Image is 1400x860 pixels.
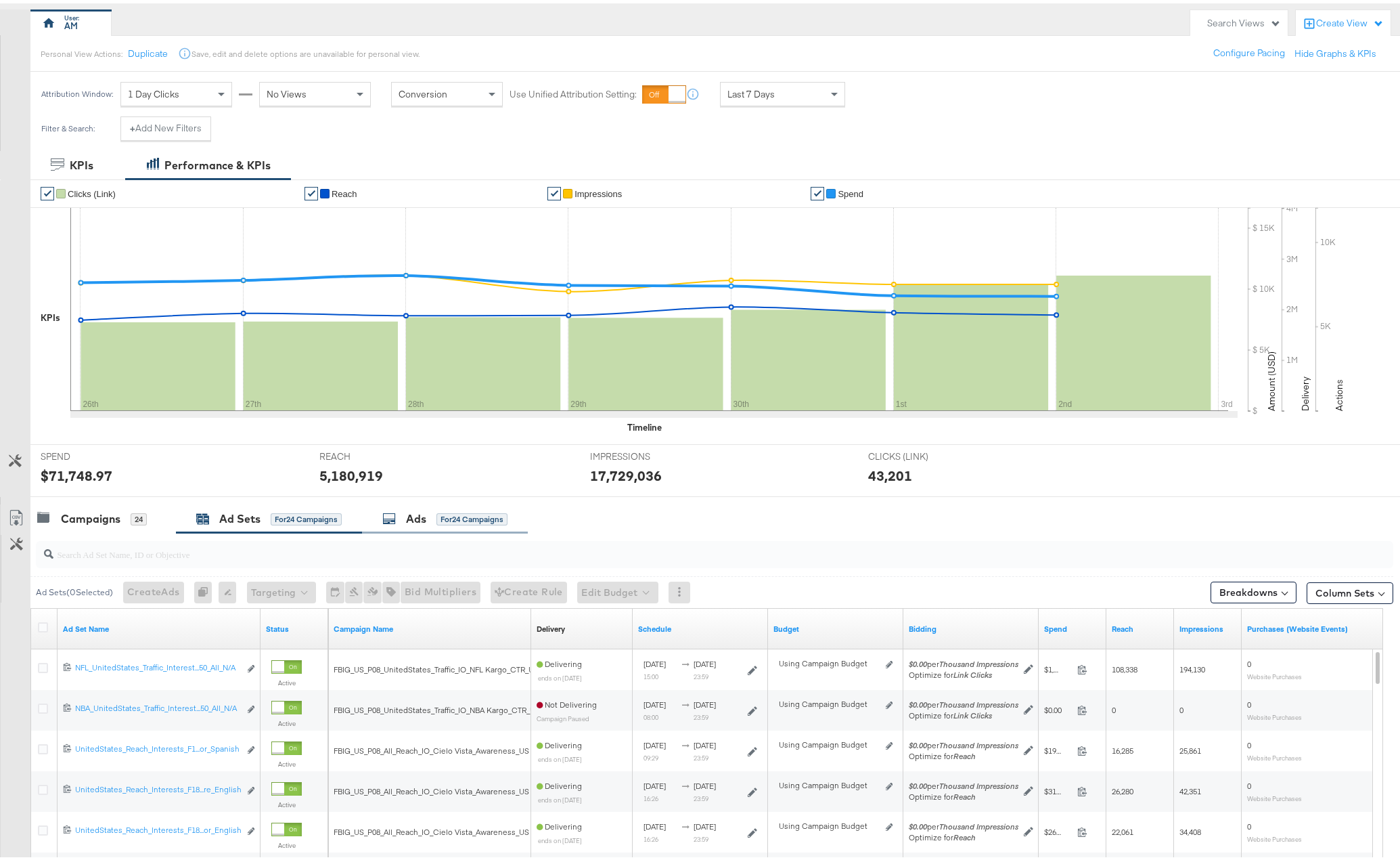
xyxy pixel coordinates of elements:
[939,696,1018,706] em: Thousand Impressions
[1307,579,1393,601] button: Column Sets
[537,737,582,747] span: Delivering
[590,447,692,460] span: IMPRESSIONS
[779,777,882,788] div: Using Campaign Budget
[194,578,219,600] div: 0
[643,737,666,747] span: [DATE]
[1179,702,1183,712] span: 0
[1044,702,1072,712] span: $0.00
[1333,376,1345,408] text: Actions
[694,832,708,840] sub: 23:59
[694,696,716,706] span: [DATE]
[1044,823,1072,834] span: $261.00
[319,447,421,460] span: REACH
[41,447,142,460] span: SPEND
[319,463,383,482] div: 5,180,919
[334,620,526,631] a: Your campaign name.
[1247,655,1251,666] span: 0
[643,777,666,788] span: [DATE]
[537,711,589,719] sub: Campaign Paused
[537,655,582,666] span: Delivering
[1179,661,1205,671] span: 194,130
[334,702,540,712] span: FBIG_US_P08_UnitedStates_Traffic_IO_NBA Kargo_CTR_US
[1112,823,1133,834] span: 22,061
[334,661,539,671] span: FBIG_US_P08_UnitedStates_Traffic_IO_NFL Kargo_CTR_US
[694,750,708,758] sub: 23:59
[271,675,302,684] label: Active
[537,777,582,788] span: Delivering
[41,184,54,197] a: ✔
[271,797,302,806] label: Active
[64,16,78,29] div: AM
[1247,791,1302,799] sub: Website Purchases
[41,308,60,321] div: KPIs
[773,620,898,631] a: Shows the current budget of Ad Set.
[643,750,658,758] sub: 09:29
[1179,742,1201,752] span: 25,861
[868,463,912,482] div: 43,201
[643,818,666,828] span: [DATE]
[1044,783,1072,793] span: $315.64
[694,737,716,747] span: [DATE]
[41,121,95,130] div: Filter & Search:
[304,184,318,197] a: ✔
[406,508,426,523] div: Ads
[953,666,992,676] em: Link Clicks
[909,707,1018,718] div: Optimize for
[1112,783,1133,793] span: 26,280
[811,184,824,197] a: ✔
[75,659,240,670] div: NFL_UnitedStates_Traffic_Interest...50_All_N/A
[53,532,1268,559] input: Search Ad Set Name, ID or Objective
[638,620,763,631] a: Shows when your Ad Set is scheduled to deliver.
[75,781,240,792] div: UnitedStates_Reach_Interests_F18...re_English
[953,788,976,798] em: Reach
[267,85,307,97] span: No Views
[271,756,302,765] label: Active
[643,696,666,706] span: [DATE]
[1247,750,1302,758] sub: Website Purchases
[939,737,1018,747] em: Thousand Impressions
[61,508,120,523] div: Campaigns
[909,655,927,666] em: $0.00
[538,670,582,679] sub: ends on [DATE]
[909,777,927,788] em: $0.00
[779,695,882,706] div: Using Campaign Budget
[779,736,882,747] div: Using Campaign Budget
[909,829,1018,840] div: Optimize for
[643,669,658,677] sub: 15:00
[75,781,240,795] a: UnitedStates_Reach_Interests_F18...re_English
[590,463,662,482] div: 17,729,036
[1247,737,1251,747] span: 0
[537,620,565,631] div: Delivery
[334,742,529,752] span: FBIG_US_P08_All_Reach_IO_Cielo Vista_Awareness_US
[219,508,261,523] div: Ad Sets
[1179,783,1201,793] span: 42,351
[538,792,582,800] sub: ends on [DATE]
[128,44,168,57] button: Duplicate
[1294,44,1376,57] button: Hide Graphs & KPIs
[694,777,716,788] span: [DATE]
[70,154,93,170] div: KPIs
[41,45,122,56] div: Personal View Actions:
[1179,620,1236,631] a: The number of times your ad was served. On mobile apps an ad is counted as served the first time ...
[939,655,1018,666] em: Thousand Impressions
[953,748,976,758] em: Reach
[1247,696,1251,706] span: 0
[694,791,708,799] sub: 23:59
[266,620,323,631] a: Shows the current state of your Ad Set.
[953,707,992,717] em: Link Clicks
[1207,14,1281,26] div: Search Views
[537,818,582,828] span: Delivering
[271,716,302,725] label: Active
[436,510,507,522] div: for 24 Campaigns
[909,737,1018,747] span: per
[1247,818,1251,828] span: 0
[75,740,240,751] div: UnitedStates_Reach_Interests_F1...or_Spanish
[909,696,927,706] em: $0.00
[779,817,882,828] div: Using Campaign Budget
[627,418,662,431] div: Timeline
[939,818,1018,828] em: Thousand Impressions
[75,821,240,836] a: UnitedStates_Reach_Interests_F18...or_English
[909,696,1018,706] span: per
[909,818,1018,828] span: per
[538,752,582,760] sub: ends on [DATE]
